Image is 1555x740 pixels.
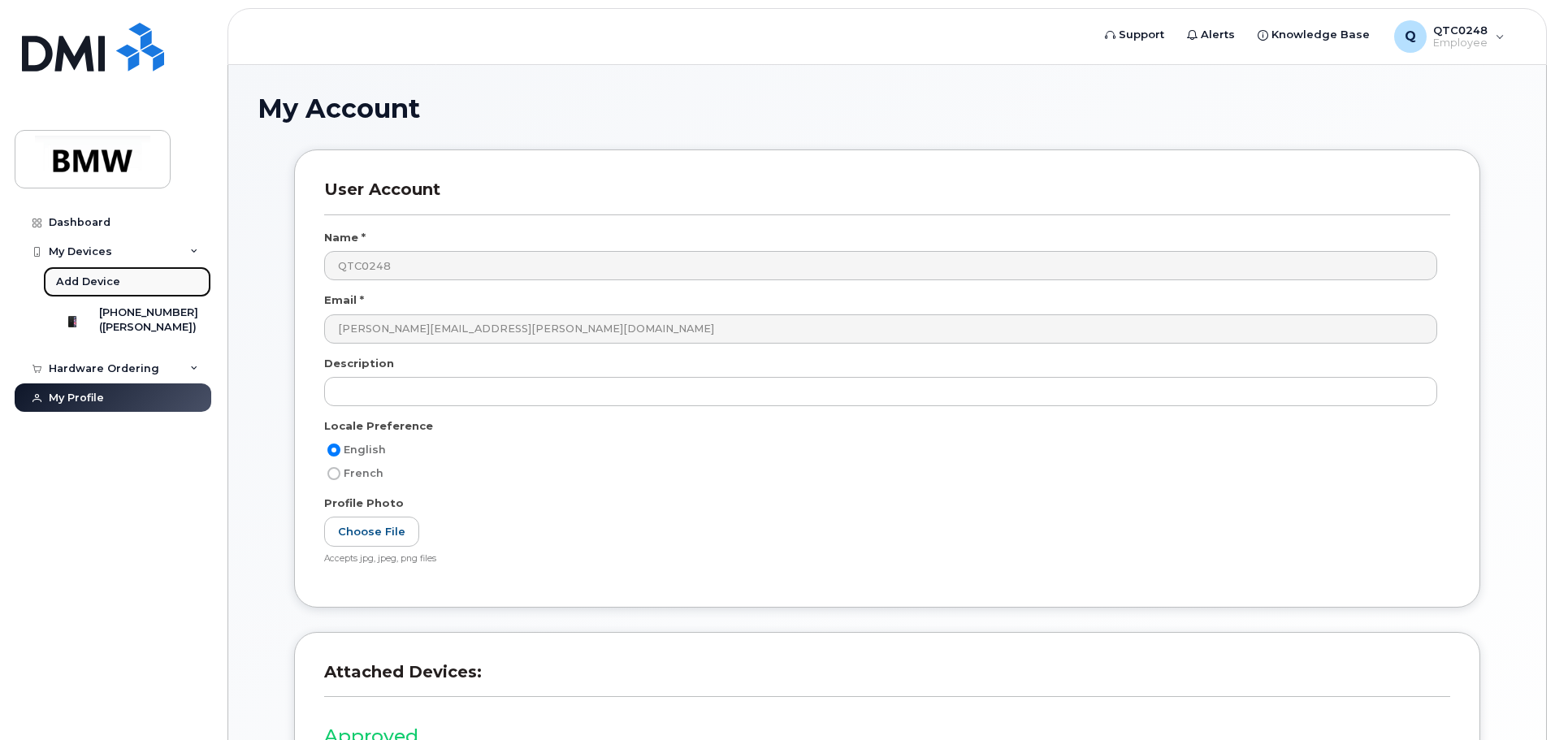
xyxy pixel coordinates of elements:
label: Name * [324,230,366,245]
span: French [344,467,383,479]
h3: User Account [324,180,1450,214]
label: Description [324,356,394,371]
label: Email * [324,292,364,308]
label: Profile Photo [324,495,404,511]
div: Accepts jpg, jpeg, png files [324,553,1437,565]
iframe: Messenger Launcher [1484,669,1543,728]
input: French [327,467,340,480]
label: Choose File [324,517,419,547]
h3: Attached Devices: [324,662,1450,697]
span: English [344,444,386,456]
input: English [327,444,340,457]
h1: My Account [258,94,1517,123]
label: Locale Preference [324,418,433,434]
